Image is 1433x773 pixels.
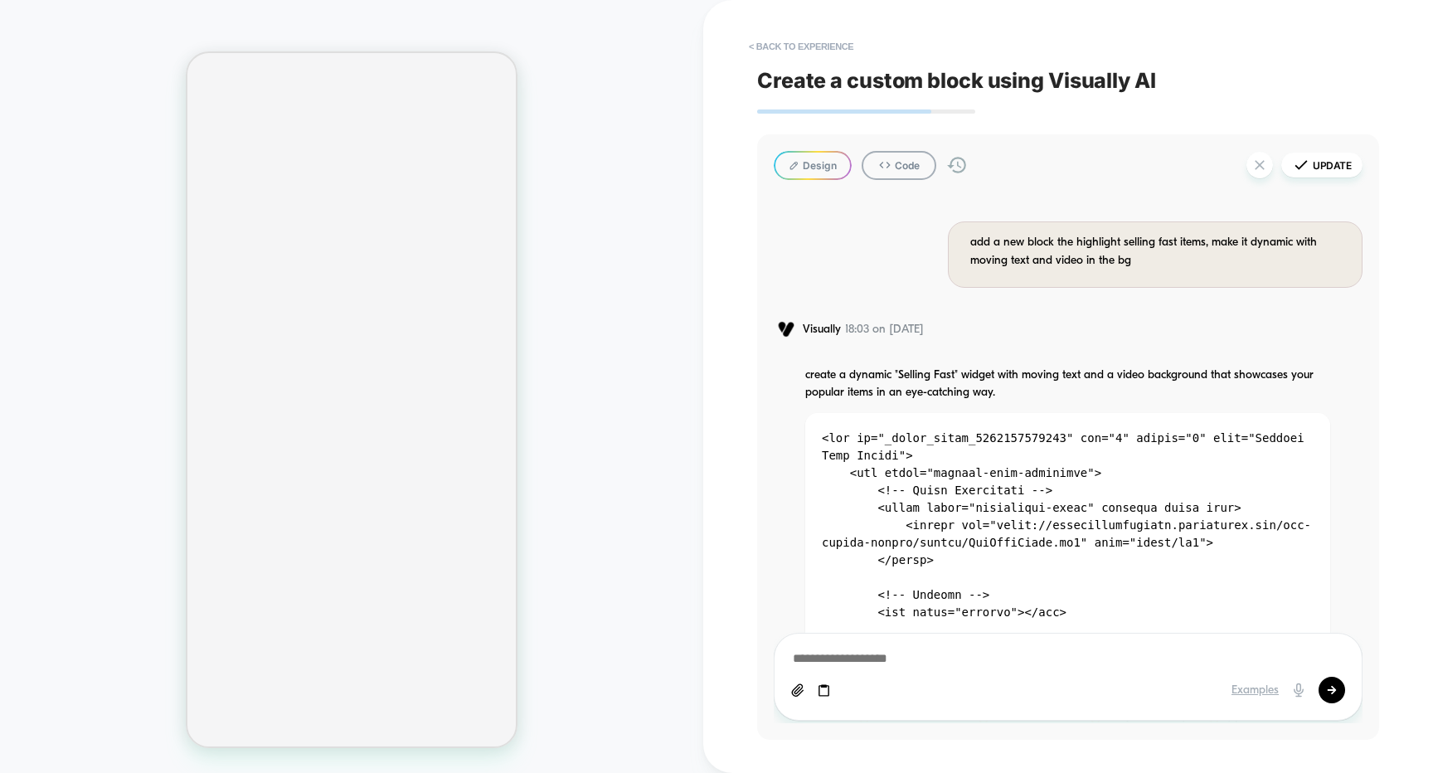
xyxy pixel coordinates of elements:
[757,68,1379,93] span: Create a custom block using Visually AI
[774,321,799,338] img: Visually logo
[803,323,841,337] span: Visually
[1231,683,1279,698] div: Examples
[970,234,1345,271] div: add a new block the highlight selling fast items, make it dynamic with moving text and video in t...
[1281,153,1363,177] button: Update
[862,151,936,180] button: Code
[741,33,862,60] button: < Back to experience
[187,53,516,746] iframe: To enrich screen reader interactions, please activate Accessibility in Grammarly extension settings
[774,151,852,180] button: Design
[845,323,924,337] span: 18:03 on [DATE]
[805,367,1330,401] p: create a dynamic "Selling Fast" widget with moving text and a video background that showcases you...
